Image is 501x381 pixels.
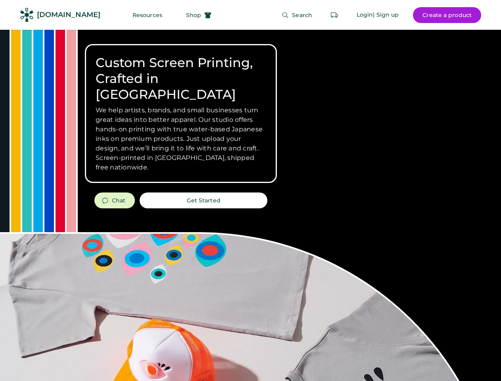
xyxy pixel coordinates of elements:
[123,7,172,23] button: Resources
[140,192,267,208] button: Get Started
[186,12,201,18] span: Shop
[292,12,312,18] span: Search
[96,106,266,172] h3: We help artists, brands, and small businesses turn great ideas into better apparel. Our studio of...
[272,7,322,23] button: Search
[94,192,135,208] button: Chat
[177,7,221,23] button: Shop
[20,8,34,22] img: Rendered Logo - Screens
[413,7,481,23] button: Create a product
[373,11,399,19] div: | Sign up
[37,10,100,20] div: [DOMAIN_NAME]
[326,7,342,23] button: Retrieve an order
[357,11,373,19] div: Login
[96,55,266,102] h1: Custom Screen Printing, Crafted in [GEOGRAPHIC_DATA]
